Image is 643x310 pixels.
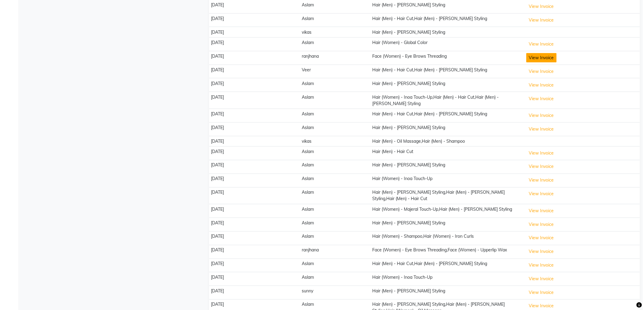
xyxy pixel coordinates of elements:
button: View Invoice [526,288,557,298]
td: Hair (Women) - Majeral Touch-Up,Hair (Men) - [PERSON_NAME] Styling [370,204,524,218]
td: Hair (Women) - Global Color [370,38,524,51]
td: [DATE] [209,232,300,245]
td: [DATE] [209,109,300,122]
td: Hair (Men) - [PERSON_NAME] Styling [370,27,524,38]
button: View Invoice [526,261,557,270]
td: [DATE] [209,27,300,38]
td: Hair (Men) - [PERSON_NAME] Styling [370,286,524,300]
button: View Invoice [526,274,557,284]
td: Aslam [300,122,370,136]
td: Aslam [300,109,370,122]
td: Aslam [300,259,370,272]
td: vikas [300,27,370,38]
td: Face (Women) - Eye Brows Threading,Face (Women) - Upperlip Wax [370,245,524,259]
td: Aslam [300,232,370,245]
td: [DATE] [209,78,300,92]
td: [DATE] [209,259,300,272]
td: Aslam [300,13,370,27]
td: Hair (Men) - Oil Massage,Hair (Men) - Shampoo [370,136,524,147]
td: sunny [300,286,370,300]
button: View Invoice [526,94,557,104]
button: View Invoice [526,111,557,120]
button: View Invoice [526,233,557,243]
td: [DATE] [209,136,300,147]
button: View Invoice [526,247,557,257]
td: Aslam [300,218,370,232]
td: Aslam [300,160,370,174]
td: [DATE] [209,218,300,232]
button: View Invoice [526,220,557,230]
td: Aslam [300,78,370,92]
td: Hair (Women) - Inoa Touch-Up [370,272,524,286]
button: View Invoice [526,124,557,134]
td: Hair (Men) - Hair Cut,Hair (Men) - [PERSON_NAME] Styling [370,65,524,78]
button: View Invoice [526,176,557,185]
td: Aslam [300,38,370,51]
td: Aslam [300,147,370,160]
button: View Invoice [526,53,557,63]
td: [DATE] [209,160,300,174]
button: View Invoice [526,149,557,158]
td: Hair (Men) - Hair Cut [370,147,524,160]
td: [DATE] [209,286,300,300]
td: Aslam [300,187,370,204]
td: [DATE] [209,174,300,187]
button: View Invoice [526,80,557,90]
td: Hair (Women) - Shampoo,Hair (Women) - Iron Curls [370,232,524,245]
button: View Invoice [526,39,557,49]
button: View Invoice [526,67,557,76]
td: [DATE] [209,204,300,218]
td: Hair (Women) - Inoa Touch-Up,Hair (Men) - Hair Cut,Hair (Men) - [PERSON_NAME] Styling [370,92,524,109]
td: Aslam [300,204,370,218]
td: vikas [300,136,370,147]
td: [DATE] [209,187,300,204]
td: Aslam [300,92,370,109]
td: [DATE] [209,13,300,27]
td: Aslam [300,174,370,187]
button: View Invoice [526,2,557,11]
td: [DATE] [209,51,300,65]
td: Face (Women) - Eye Brows Threading [370,51,524,65]
button: View Invoice [526,206,557,216]
td: Hair (Men) - Hair Cut,Hair (Men) - [PERSON_NAME] Styling [370,259,524,272]
td: Veer [300,65,370,78]
td: [DATE] [209,245,300,259]
td: Hair (Men) - [PERSON_NAME] Styling [370,218,524,232]
td: Hair (Men) - Hair Cut,Hair (Men) - [PERSON_NAME] Styling [370,109,524,122]
td: Hair (Men) - [PERSON_NAME] Styling [370,122,524,136]
td: Aslam [300,272,370,286]
td: [DATE] [209,92,300,109]
td: ranjhana [300,245,370,259]
td: Hair (Men) - [PERSON_NAME] Styling [370,78,524,92]
td: [DATE] [209,122,300,136]
td: [DATE] [209,65,300,78]
td: Hair (Men) - Hair Cut,Hair (Men) - [PERSON_NAME] Styling [370,13,524,27]
td: Hair (Men) - [PERSON_NAME] Styling [370,160,524,174]
button: View Invoice [526,189,557,199]
button: View Invoice [526,162,557,172]
button: View Invoice [526,15,557,25]
td: Hair (Men) - [PERSON_NAME] Styling,Hair (Men) - [PERSON_NAME] Styling,Hair (Men) - Hair Cut [370,187,524,204]
td: ranjhana [300,51,370,65]
td: Hair (Women) - Inoa Touch-Up [370,174,524,187]
td: [DATE] [209,272,300,286]
td: [DATE] [209,147,300,160]
td: [DATE] [209,38,300,51]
